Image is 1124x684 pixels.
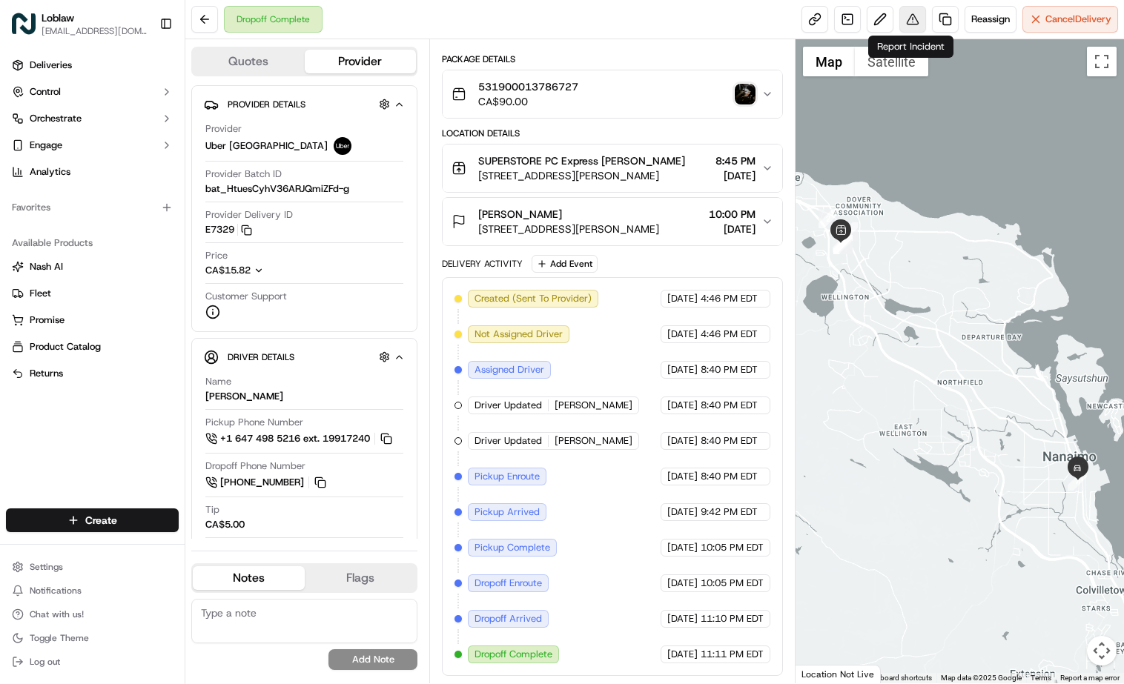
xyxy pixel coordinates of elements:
[799,664,848,683] a: Open this area in Google Maps (opens a new window)
[30,230,42,242] img: 1736555255976-a54dd68f-1ca7-489b-9aae-adbdc363a1c4
[123,270,128,282] span: •
[148,368,179,379] span: Pylon
[12,12,36,36] img: Loblaw
[205,264,336,277] button: CA$15.82
[12,367,173,380] a: Returns
[105,367,179,379] a: Powered byPylon
[941,674,1022,682] span: Map data ©2025 Google
[475,434,542,448] span: Driver Updated
[140,331,238,346] span: API Documentation
[30,260,63,273] span: Nash AI
[667,328,698,341] span: [DATE]
[475,470,540,483] span: Pickup Enroute
[205,375,231,388] span: Name
[30,313,65,327] span: Promise
[6,604,179,625] button: Chat with us!
[868,673,932,683] button: Keyboard shortcuts
[123,230,128,242] span: •
[228,351,294,363] span: Driver Details
[30,656,60,668] span: Log out
[965,6,1016,33] button: Reassign
[667,363,698,376] span: [DATE]
[30,367,63,380] span: Returns
[442,53,783,65] div: Package Details
[555,399,632,412] span: [PERSON_NAME]
[709,207,756,222] span: 10:00 PM
[6,580,179,601] button: Notifications
[478,207,562,222] span: [PERSON_NAME]
[6,362,179,385] button: Returns
[667,577,698,590] span: [DATE]
[701,434,758,448] span: 8:40 PM EDT
[205,139,328,153] span: Uber [GEOGRAPHIC_DATA]
[205,249,228,262] span: Price
[855,47,928,76] button: Show satellite imagery
[228,99,305,110] span: Provider Details
[701,577,764,590] span: 10:05 PM EDT
[667,505,698,519] span: [DATE]
[205,182,349,196] span: bat_HtuesCyhV36ARJQmiZFd-g
[30,561,63,573] span: Settings
[205,503,219,517] span: Tip
[735,84,756,104] img: photo_proof_of_delivery image
[205,431,394,447] button: +1 647 498 5216 ext. 19917240
[701,505,758,519] span: 9:42 PM EDT
[6,651,179,672] button: Log out
[193,50,305,73] button: Quotes
[6,107,179,130] button: Orchestrate
[6,53,179,77] a: Deliveries
[667,292,698,305] span: [DATE]
[205,264,251,276] span: CA$15.82
[205,223,252,236] button: E7329
[205,474,328,491] a: [PHONE_NUMBER]
[475,292,592,305] span: Created (Sent To Provider)
[475,612,542,625] span: Dropoff Arrived
[701,648,764,661] span: 11:11 PM EDT
[30,85,61,99] span: Control
[6,557,179,577] button: Settings
[193,566,305,590] button: Notes
[478,94,578,109] span: CA$90.00
[30,165,70,179] span: Analytics
[6,335,179,359] button: Product Catalog
[12,313,173,327] a: Promise
[15,59,270,83] p: Welcome 👋
[30,287,51,300] span: Fleet
[39,96,267,111] input: Got a question? Start typing here...
[15,193,99,205] div: Past conversations
[1045,13,1111,26] span: Cancel Delivery
[475,328,563,341] span: Not Assigned Driver
[6,133,179,157] button: Engage
[30,270,42,282] img: 1736555255976-a54dd68f-1ca7-489b-9aae-adbdc363a1c4
[205,518,245,531] div: CA$5.00
[85,513,117,528] span: Create
[6,80,179,104] button: Control
[478,222,659,236] span: [STREET_ADDRESS][PERSON_NAME]
[555,434,632,448] span: [PERSON_NAME]
[475,399,542,412] span: Driver Updated
[1060,674,1120,682] a: Report a map error
[701,292,758,305] span: 4:46 PM EDT
[205,416,303,429] span: Pickup Phone Number
[715,153,756,168] span: 8:45 PM
[131,270,162,282] span: [DATE]
[230,190,270,207] button: See all
[12,287,173,300] a: Fleet
[442,127,783,139] div: Location Details
[119,325,244,352] a: 💻API Documentation
[701,328,758,341] span: 4:46 PM EDT
[205,390,283,403] div: [PERSON_NAME]
[475,505,540,519] span: Pickup Arrived
[42,25,148,37] span: [EMAIL_ADDRESS][DOMAIN_NAME]
[46,230,120,242] span: [PERSON_NAME]
[1068,471,1087,491] div: 7
[15,142,42,168] img: 1736555255976-a54dd68f-1ca7-489b-9aae-adbdc363a1c4
[205,122,242,136] span: Provider
[42,10,74,25] button: Loblaw
[709,222,756,236] span: [DATE]
[1022,6,1118,33] button: CancelDelivery
[478,153,685,168] span: SUPERSTORE PC Express [PERSON_NAME]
